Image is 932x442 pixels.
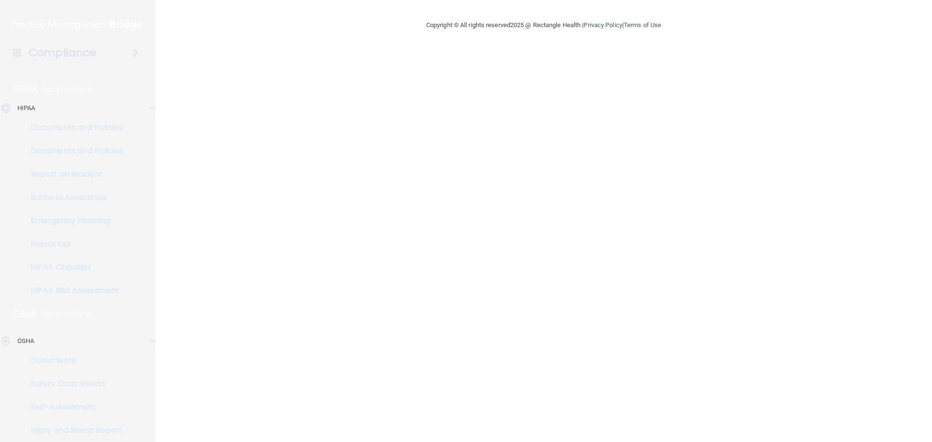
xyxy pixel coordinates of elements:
p: Documents and Policies [6,123,139,132]
p: Report an Incident [6,169,139,179]
p: HIPAA Checklist [6,262,139,272]
p: Learn More! [42,308,94,320]
div: Copyright © All rights reserved 2025 @ Rectangle Health | | [366,10,721,41]
p: Documents and Policies [6,146,139,156]
p: Resources [6,239,139,249]
p: Self-Assessment [6,402,139,412]
p: Business Associates [6,193,139,202]
p: Safety Data Sheets [6,379,139,389]
p: HIPAA Risk Assessment [6,286,139,295]
a: Terms of Use [624,21,661,29]
p: Injury and Illness Report [6,426,139,435]
p: HIPAA [13,83,38,95]
p: OSHA [17,335,34,347]
h4: Compliance [29,46,96,60]
p: Learn More! [43,83,94,95]
p: HIPAA [17,102,35,114]
img: PMB logo [12,15,144,34]
p: Emergency Planning [6,216,139,226]
a: Privacy Policy [583,21,622,29]
p: Documents [6,356,139,365]
p: OSHA [13,308,37,320]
